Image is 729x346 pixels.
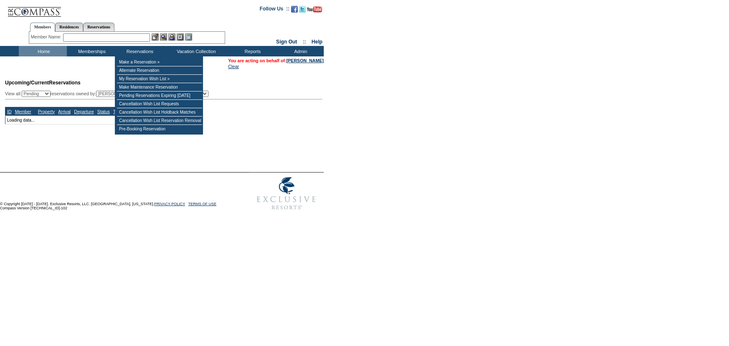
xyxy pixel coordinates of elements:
img: View [160,33,167,41]
td: Make Maintenance Reservation [117,83,202,92]
img: Follow us on Twitter [299,6,306,13]
td: Pre-Booking Reservation [117,125,202,133]
img: Exclusive Resorts [249,173,324,214]
img: Subscribe to our YouTube Channel [307,6,322,13]
a: Reservations [83,23,114,31]
td: My Reservation Wish List » [117,75,202,83]
td: Pending Reservations Expiring [DATE] [117,92,202,100]
span: :: [303,39,306,45]
a: Sign Out [276,39,297,45]
td: Cancellation Wish List Reservation Removal [117,117,202,125]
td: Loading data... [5,116,128,124]
a: PRIVACY POLICY [154,202,185,206]
td: Reports [228,46,276,56]
td: Make a Reservation » [117,58,202,66]
span: Reservations [5,80,81,86]
a: Property [38,109,55,114]
td: Home [19,46,67,56]
a: ID [7,109,12,114]
a: Clear [228,64,239,69]
div: View all: reservations owned by: [5,91,212,97]
a: Arrival [58,109,71,114]
img: Reservations [177,33,184,41]
a: Residences [55,23,83,31]
a: Members [30,23,56,32]
a: Status [97,109,110,114]
img: b_calculator.gif [185,33,192,41]
a: Follow us on Twitter [299,8,306,13]
td: Follow Us :: [260,5,290,15]
a: TERMS OF USE [188,202,217,206]
img: b_edit.gif [152,33,159,41]
span: You are acting on behalf of: [228,58,324,63]
td: Vacation Collection [163,46,228,56]
a: Departure [74,109,94,114]
td: Memberships [67,46,115,56]
td: Reservations [115,46,163,56]
a: Become our fan on Facebook [291,8,298,13]
td: Cancellation Wish List Holdback Matches [117,108,202,117]
td: Admin [276,46,324,56]
a: Type [113,109,123,114]
span: Upcoming/Current [5,80,49,86]
td: Alternate Reservation [117,66,202,75]
td: Cancellation Wish List Requests [117,100,202,108]
div: Member Name: [31,33,63,41]
img: Impersonate [168,33,175,41]
a: Help [312,39,323,45]
a: Subscribe to our YouTube Channel [307,8,322,13]
a: [PERSON_NAME] [287,58,324,63]
a: Member [15,109,31,114]
img: Become our fan on Facebook [291,6,298,13]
